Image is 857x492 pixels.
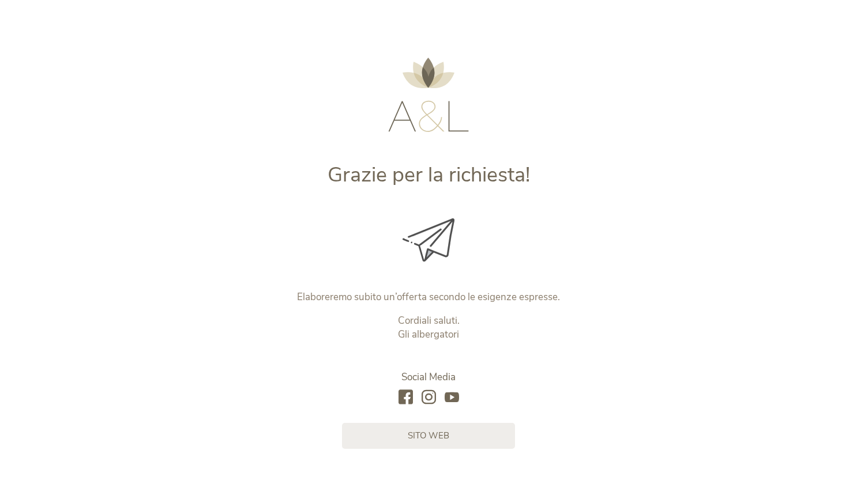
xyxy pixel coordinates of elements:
[188,290,670,304] p: Elaboreremo subito un’offerta secondo le esigenze espresse.
[403,218,454,262] img: Grazie per la richiesta!
[388,58,469,132] img: AMONTI & LUNARIS Wellnessresort
[401,370,456,384] span: Social Media
[328,161,530,189] span: Grazie per la richiesta!
[399,390,413,406] a: facebook
[188,314,670,342] p: Cordiali saluti. Gli albergatori
[408,430,449,442] span: sito web
[342,423,515,449] a: sito web
[445,390,459,406] a: youtube
[422,390,436,406] a: instagram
